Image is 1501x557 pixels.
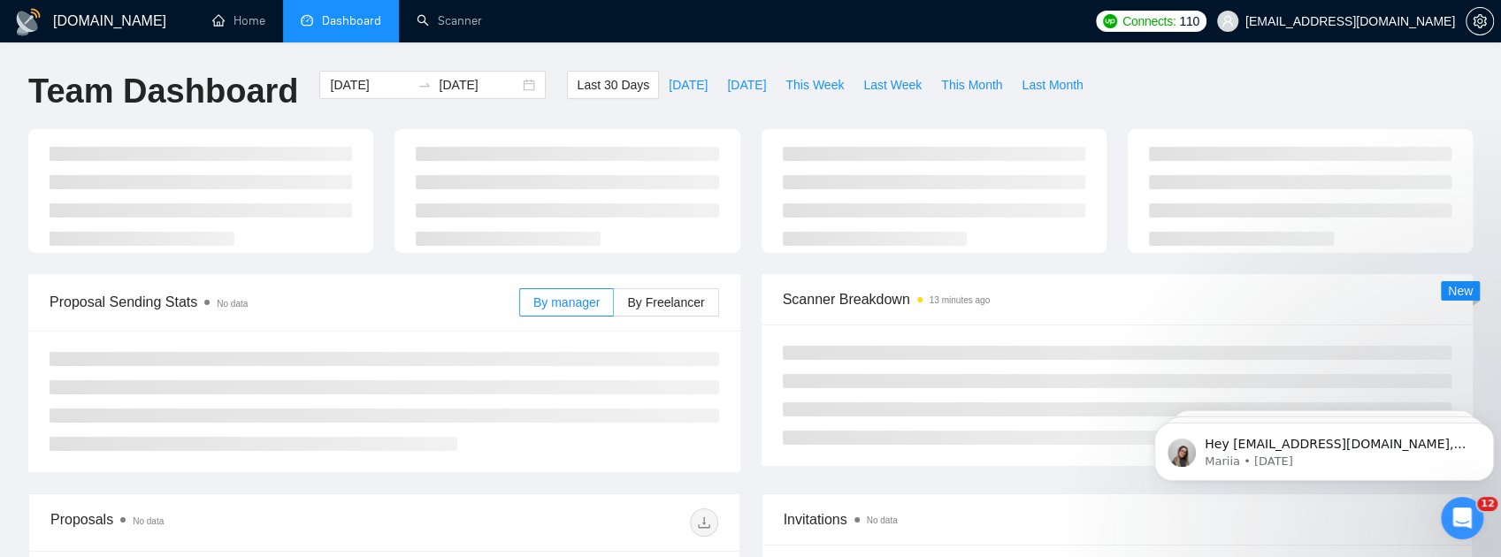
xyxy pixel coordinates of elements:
img: logo [14,8,42,36]
div: Proposals [50,508,384,537]
span: swap-right [417,78,432,92]
time: 13 minutes ago [930,295,990,305]
span: Invitations [784,508,1451,530]
a: homeHome [212,13,265,28]
iframe: Intercom notifications message [1147,385,1501,509]
span: Proposal Sending Stats [50,291,519,313]
span: No data [133,516,164,526]
a: setting [1466,14,1494,28]
button: [DATE] [659,71,717,99]
span: No data [867,515,898,525]
button: [DATE] [717,71,776,99]
iframe: Intercom live chat [1441,497,1483,539]
button: Last 30 Days [567,71,659,99]
button: Last Week [854,71,931,99]
span: Last Week [863,75,922,95]
span: Dashboard [322,13,381,28]
input: End date [439,75,519,95]
span: This Week [785,75,844,95]
span: No data [217,299,248,309]
h1: Team Dashboard [28,71,298,112]
span: setting [1467,14,1493,28]
button: Last Month [1012,71,1092,99]
span: By manager [533,295,600,309]
span: dashboard [301,14,313,27]
span: Last 30 Days [577,75,649,95]
span: Last Month [1022,75,1083,95]
button: This Month [931,71,1012,99]
span: 110 [1179,11,1199,31]
input: Start date [330,75,410,95]
button: setting [1466,7,1494,35]
button: This Week [776,71,854,99]
span: to [417,78,432,92]
span: [DATE] [727,75,766,95]
span: 12 [1477,497,1497,511]
img: upwork-logo.png [1103,14,1117,28]
span: New [1448,284,1473,298]
span: By Freelancer [627,295,704,309]
a: searchScanner [417,13,482,28]
span: This Month [941,75,1002,95]
span: user [1221,15,1234,27]
span: Connects: [1122,11,1176,31]
span: Scanner Breakdown [783,288,1452,310]
span: [DATE] [669,75,708,95]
